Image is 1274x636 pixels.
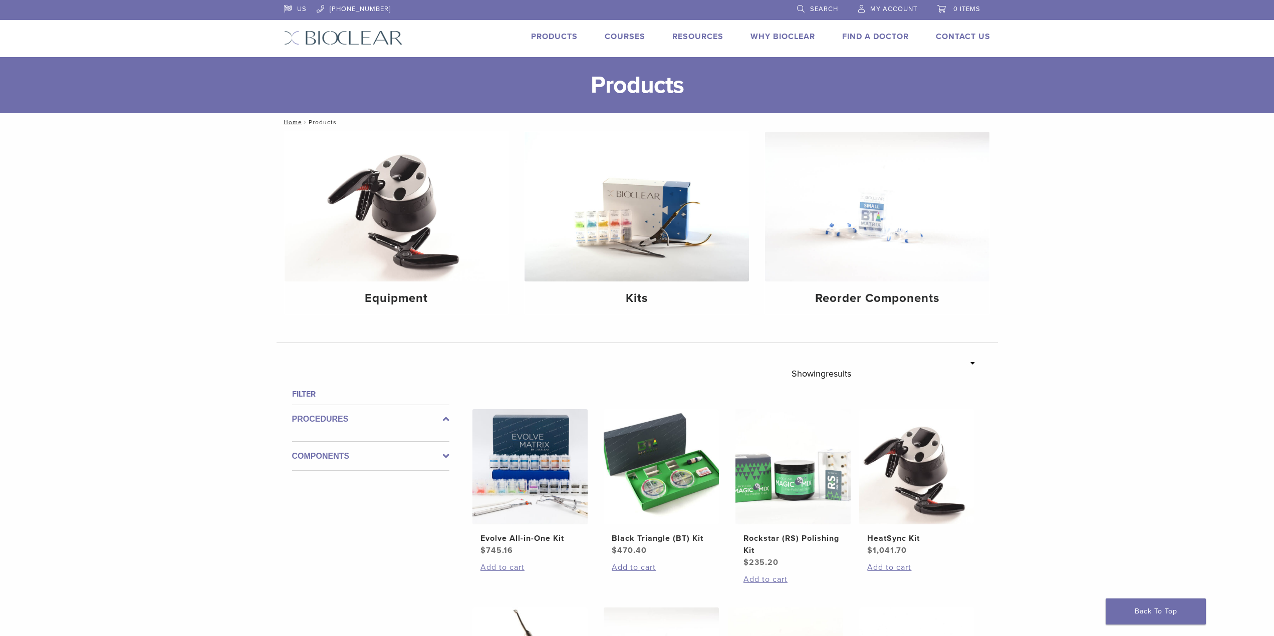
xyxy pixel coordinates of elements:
[612,545,617,555] span: $
[735,409,851,524] img: Rockstar (RS) Polishing Kit
[750,32,815,42] a: Why Bioclear
[292,450,449,462] label: Components
[867,561,966,573] a: Add to cart: “HeatSync Kit”
[603,409,720,556] a: Black Triangle (BT) KitBlack Triangle (BT) Kit $470.40
[472,409,589,556] a: Evolve All-in-One KitEvolve All-in-One Kit $745.16
[480,545,486,555] span: $
[870,5,917,13] span: My Account
[292,413,449,425] label: Procedures
[743,557,779,567] bdi: 235.20
[672,32,723,42] a: Resources
[284,31,403,45] img: Bioclear
[293,289,501,307] h4: Equipment
[525,132,749,314] a: Kits
[533,289,741,307] h4: Kits
[480,532,580,544] h2: Evolve All-in-One Kit
[612,532,711,544] h2: Black Triangle (BT) Kit
[867,532,966,544] h2: HeatSync Kit
[842,32,909,42] a: Find A Doctor
[953,5,980,13] span: 0 items
[302,120,309,125] span: /
[810,5,838,13] span: Search
[859,409,974,524] img: HeatSync Kit
[612,561,711,573] a: Add to cart: “Black Triangle (BT) Kit”
[612,545,647,555] bdi: 470.40
[936,32,990,42] a: Contact Us
[285,132,509,281] img: Equipment
[277,113,998,131] nav: Products
[285,132,509,314] a: Equipment
[281,119,302,126] a: Home
[1106,598,1206,624] a: Back To Top
[735,409,852,568] a: Rockstar (RS) Polishing KitRockstar (RS) Polishing Kit $235.20
[292,388,449,400] h4: Filter
[743,557,749,567] span: $
[531,32,578,42] a: Products
[604,409,719,524] img: Black Triangle (BT) Kit
[765,132,989,314] a: Reorder Components
[480,561,580,573] a: Add to cart: “Evolve All-in-One Kit”
[765,132,989,281] img: Reorder Components
[743,532,843,556] h2: Rockstar (RS) Polishing Kit
[605,32,645,42] a: Courses
[525,132,749,281] img: Kits
[867,545,907,555] bdi: 1,041.70
[792,363,851,384] p: Showing results
[743,573,843,585] a: Add to cart: “Rockstar (RS) Polishing Kit”
[867,545,873,555] span: $
[480,545,513,555] bdi: 745.16
[859,409,975,556] a: HeatSync KitHeatSync Kit $1,041.70
[773,289,981,307] h4: Reorder Components
[472,409,588,524] img: Evolve All-in-One Kit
